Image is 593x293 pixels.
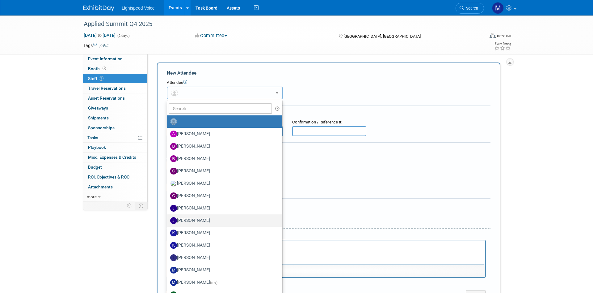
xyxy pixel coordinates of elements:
button: Committed [193,32,229,39]
a: Giveaways [83,103,147,113]
img: K.jpg [170,230,177,236]
a: Edit [99,44,110,48]
a: Booth [83,64,147,74]
label: [PERSON_NAME] [170,154,276,164]
label: [PERSON_NAME] [170,191,276,201]
img: J.jpg [170,217,177,224]
div: Misc. Attachments & Notes [167,203,490,209]
img: C.jpg [170,192,177,199]
span: ROI, Objectives & ROO [88,175,129,179]
img: B.jpg [170,155,177,162]
div: Attendee [167,80,490,86]
span: Booth not reserved yet [101,66,107,71]
a: Event Information [83,54,147,64]
img: M.jpg [170,267,177,274]
label: [PERSON_NAME] [170,265,276,275]
iframe: Rich Text Area. Press ALT-0 for help. [167,240,485,265]
img: Unassigned-User-Icon.png [170,118,177,125]
span: 1 [99,76,103,81]
label: [PERSON_NAME] [170,203,276,213]
a: Budget [83,162,147,172]
img: B.jpg [170,143,177,150]
div: Confirmation / Reference #: [292,119,366,125]
img: M.jpg [170,279,177,286]
span: Sponsorships [88,125,115,130]
label: [PERSON_NAME] [170,179,276,188]
img: Marc Magliano [492,2,504,14]
span: Staff [88,76,103,81]
span: [DATE] [DATE] [83,32,116,38]
a: Travel Reservations [83,84,147,93]
a: Misc. Expenses & Credits [83,153,147,162]
img: L.jpg [170,254,177,261]
span: Budget [88,165,102,170]
span: Giveaways [88,106,108,110]
a: Playbook [83,143,147,152]
div: Registration / Ticket Info (optional) [167,110,490,116]
span: Shipments [88,115,109,120]
span: Booth [88,66,107,71]
a: Attachments [83,182,147,192]
label: [PERSON_NAME] [170,166,276,176]
img: ExhibitDay [83,5,114,11]
div: Event Format [448,32,511,41]
td: Toggle Event Tabs [135,202,148,210]
a: Shipments [83,113,147,123]
td: Personalize Event Tab Strip [124,202,135,210]
span: Lightspeed Voice [122,6,155,11]
a: Asset Reservations [83,93,147,103]
span: Search [464,6,478,11]
img: Format-Inperson.png [490,33,496,38]
a: Staff1 [83,74,147,84]
a: Tasks [83,133,147,143]
span: Misc. Expenses & Credits [88,155,136,160]
img: K.jpg [170,242,177,249]
span: Asset Reservations [88,96,125,101]
img: C.jpg [170,168,177,175]
span: Tasks [87,135,98,140]
a: ROI, Objectives & ROO [83,172,147,182]
div: Applied Summit Q4 2025 [82,19,475,30]
span: (me) [210,280,217,285]
a: Search [456,3,484,14]
span: Attachments [88,184,113,189]
div: Notes [167,233,486,239]
td: Tags [83,42,110,49]
label: [PERSON_NAME] [170,228,276,238]
img: A.jpg [170,131,177,137]
div: New Attendee [167,70,490,76]
a: more [83,192,147,202]
label: [PERSON_NAME] [170,141,276,151]
div: Event Rating [494,42,511,45]
span: Travel Reservations [88,86,126,91]
div: Cost: [167,148,490,153]
span: Event Information [88,56,123,61]
label: [PERSON_NAME] [170,253,276,263]
div: In-Person [497,33,511,38]
span: [GEOGRAPHIC_DATA], [GEOGRAPHIC_DATA] [343,34,421,39]
span: (2 days) [117,34,130,38]
label: [PERSON_NAME] [170,240,276,250]
span: to [97,33,103,38]
input: Search [169,103,272,114]
span: Playbook [88,145,106,150]
label: [PERSON_NAME] [170,216,276,226]
a: Sponsorships [83,123,147,133]
img: J.jpg [170,205,177,212]
label: [PERSON_NAME] [170,278,276,287]
label: [PERSON_NAME] [170,129,276,139]
span: more [87,194,97,199]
